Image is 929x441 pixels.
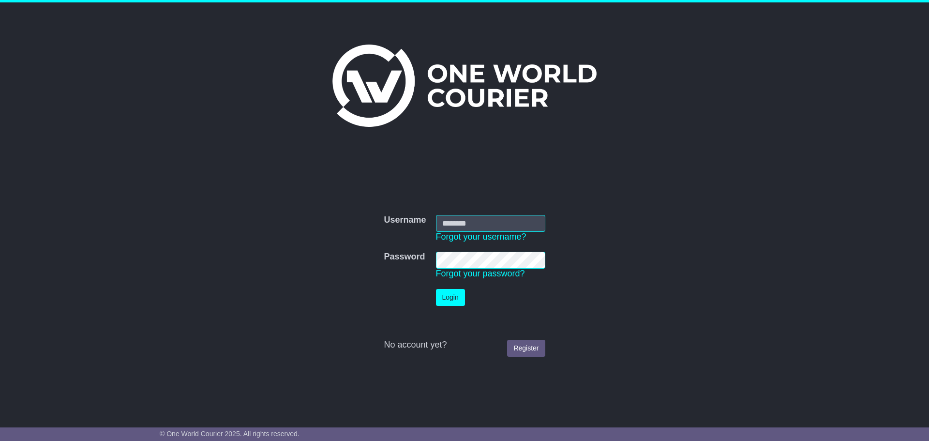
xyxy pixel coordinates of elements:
a: Register [507,340,545,357]
a: Forgot your username? [436,232,526,242]
div: No account yet? [384,340,545,350]
button: Login [436,289,465,306]
label: Username [384,215,426,226]
span: © One World Courier 2025. All rights reserved. [160,430,300,438]
img: One World [332,45,597,127]
a: Forgot your password? [436,269,525,278]
label: Password [384,252,425,262]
